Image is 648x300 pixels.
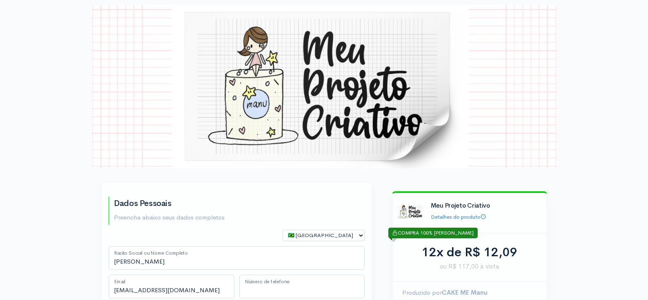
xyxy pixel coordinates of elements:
img: Logo-Meu-Projeto-Criativo-PEQ.jpg [397,199,423,225]
div: COMPRA 100% [PERSON_NAME] [388,228,478,238]
span: ou R$ 117,00 à vista [402,262,537,271]
p: Produzido por [402,288,537,298]
p: Preencha abaixo seus dados completos [114,213,225,222]
a: Detalhes do produto [431,213,486,220]
div: 12x de R$ 12,09 [402,243,537,262]
input: Email [109,275,234,298]
h4: Meu Projeto Criativo [431,202,539,209]
h2: Dados Pessoais [114,199,225,208]
img: ... [91,5,557,168]
input: Nome Completo [109,246,365,270]
strong: CAKE ME Manu [442,289,488,296]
